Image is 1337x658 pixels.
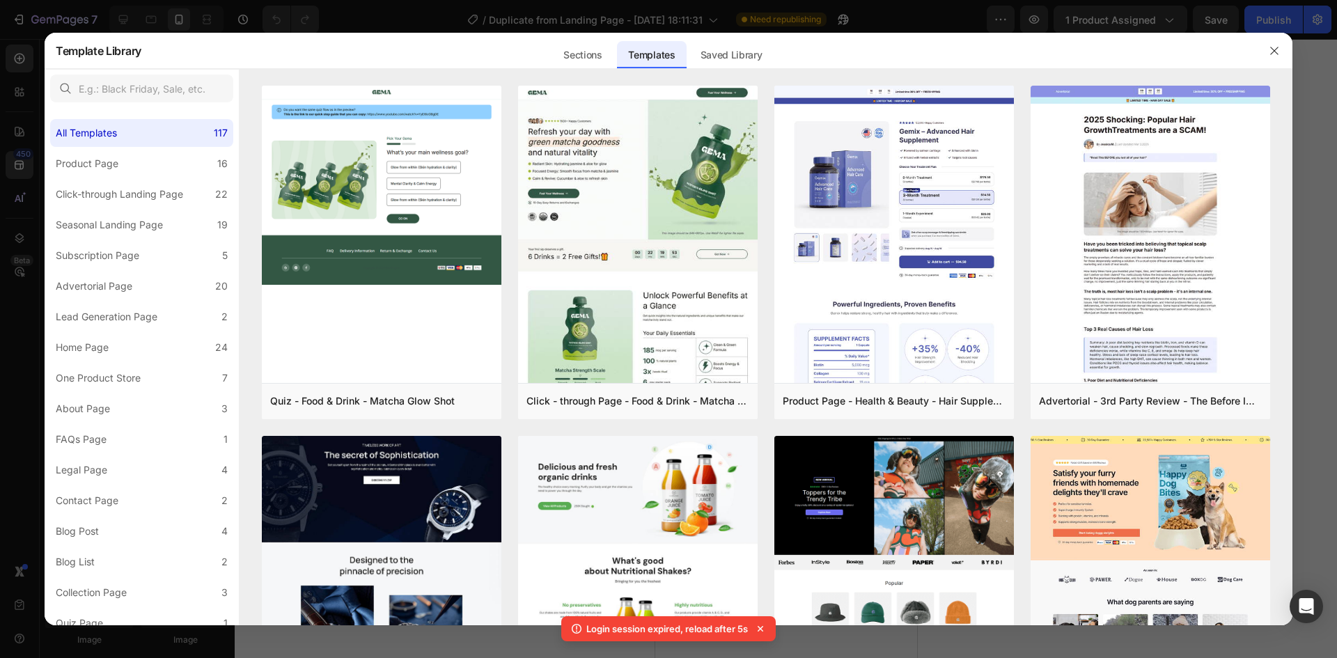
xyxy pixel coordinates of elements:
div: Advertorial Page [56,278,132,295]
h2: Template Library [56,33,141,69]
div: Templates [617,41,686,69]
div: Collection Page [56,584,127,601]
div: About Page [56,400,110,417]
div: Quiz - Food & Drink - Matcha Glow Shot [270,393,455,409]
div: 4 [221,462,228,478]
div: Advertorial - 3rd Party Review - The Before Image - Hair Supplement [1039,393,1262,409]
div: 3 [221,584,228,601]
div: 2 [221,554,228,570]
div: Sections [552,41,613,69]
div: 20 [215,278,228,295]
div: 5 [222,247,228,264]
div: 4 [221,523,228,540]
div: Subscription Page [56,247,139,264]
div: Lead Generation Page [56,308,157,325]
div: All Templates [56,125,117,141]
div: 16 [217,155,228,172]
div: Click-through Landing Page [56,186,183,203]
div: Open Intercom Messenger [1290,590,1323,623]
input: E.g.: Black Friday, Sale, etc. [50,75,233,102]
div: Home Page [56,339,109,356]
div: Quiz Page [56,615,103,632]
div: Blog Post [56,523,99,540]
div: FAQs Page [56,431,107,448]
div: 3 [221,400,228,417]
div: 19 [217,217,228,233]
div: 7 [222,370,228,386]
div: Product Page - Health & Beauty - Hair Supplement [783,393,1006,409]
div: 22 [215,186,228,203]
div: 2 [221,308,228,325]
div: Product Page [56,155,118,172]
div: 1 [224,431,228,448]
div: 1 [224,615,228,632]
div: Contact Page [56,492,118,509]
img: quiz-1.png [262,86,501,285]
div: 2 [221,492,228,509]
div: One Product Store [56,370,141,386]
div: 117 [214,125,228,141]
div: Legal Page [56,462,107,478]
div: Seasonal Landing Page [56,217,163,233]
div: Saved Library [689,41,774,69]
div: Blog List [56,554,95,570]
div: Click - through Page - Food & Drink - Matcha Glow Shot [526,393,749,409]
p: Login session expired, reload after 5s [586,622,748,636]
div: 24 [215,339,228,356]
